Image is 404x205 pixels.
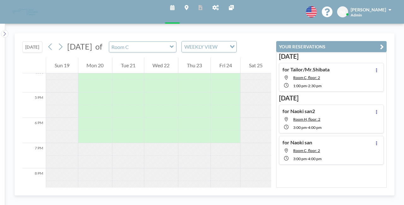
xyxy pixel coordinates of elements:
[282,108,315,114] h4: for Naoki san2
[307,83,308,88] span: -
[95,42,102,51] span: of
[67,42,92,51] span: [DATE]
[22,118,46,143] div: 6 PM
[293,83,307,88] span: 1:00 PM
[112,57,144,73] div: Tue 21
[308,125,322,130] span: 4:00 PM
[178,57,211,73] div: Thu 23
[293,156,307,161] span: 3:00 PM
[182,41,236,52] div: Search for option
[293,148,320,153] span: Room C, floor: 2
[308,83,322,88] span: 2:30 PM
[282,66,330,73] h4: for Tailor/Mr.Shibata
[293,125,307,130] span: 3:00 PM
[183,43,219,51] span: WEEKLY VIEW
[293,75,320,80] span: Room C, floor: 2
[219,43,226,51] input: Search for option
[293,117,320,122] span: Room H, floor: 2
[279,52,384,60] h3: [DATE]
[351,13,362,17] span: Admin
[308,156,322,161] span: 4:00 PM
[22,67,46,93] div: 4 PM
[22,143,46,168] div: 7 PM
[10,6,40,18] img: organization-logo
[109,42,170,52] input: Room C
[144,57,178,73] div: Wed 22
[241,57,271,73] div: Sat 25
[22,168,46,194] div: 8 PM
[276,41,387,52] button: YOUR RESERVATIONS
[46,57,78,73] div: Sun 19
[340,9,345,15] span: NI
[211,57,241,73] div: Fri 24
[22,41,42,52] button: [DATE]
[22,93,46,118] div: 5 PM
[307,156,308,161] span: -
[279,94,384,102] h3: [DATE]
[282,139,312,146] h4: for Naoki san
[78,57,112,73] div: Mon 20
[307,125,308,130] span: -
[351,7,386,12] span: [PERSON_NAME]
